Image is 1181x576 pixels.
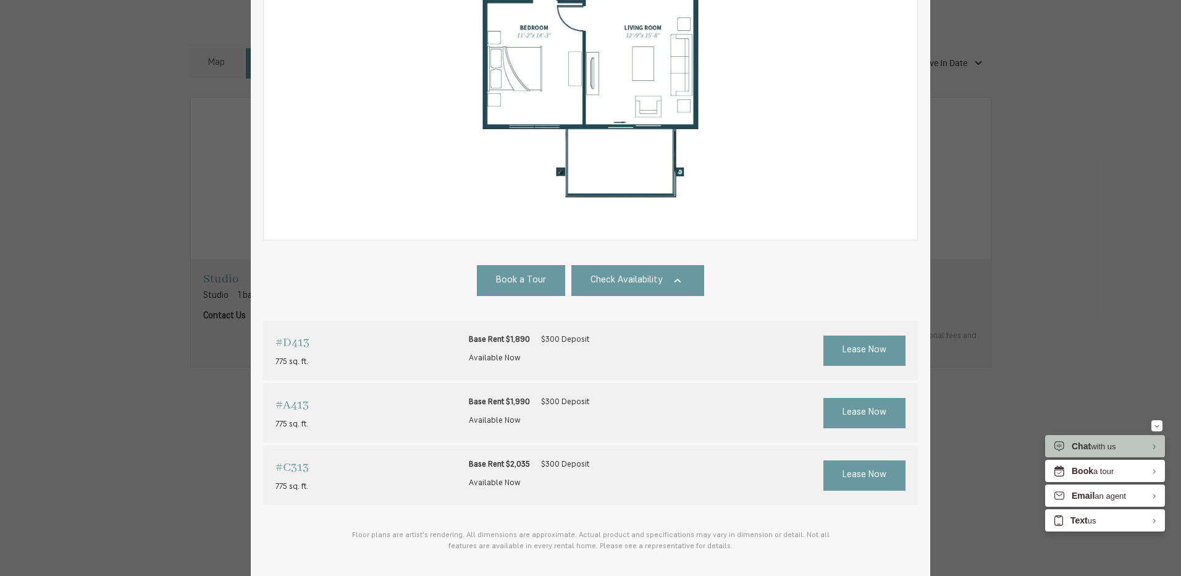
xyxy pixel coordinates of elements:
span: #D413 [275,333,309,353]
span: Base Rent $1,990 [469,398,530,406]
a: Check Availability [571,265,705,296]
span: Available Now [469,417,520,425]
span: Check Availability [590,274,663,288]
span: Base Rent $2,035 [469,460,530,468]
span: Available Now [469,479,520,487]
span: Base Rent $1,890 [469,336,530,344]
span: 775 sq. ft. [275,358,308,366]
span: Lease Now [843,468,886,483]
span: #C313 [275,458,309,478]
a: Lease Now [823,398,906,428]
p: Floor plans are artist's rendering. All dimensions are approximate. Actual product and specificat... [343,530,838,552]
a: Lease Now [823,460,906,491]
a: Lease Now [823,336,906,366]
span: Lease Now [843,344,886,358]
span: 775 sq. ft. [275,483,308,491]
span: #A413 [275,396,309,415]
span: Available Now [469,354,520,362]
span: Book a Tour [496,274,546,288]
a: Book a Tour [477,265,565,296]
span: 775 sq. ft. [275,420,308,428]
span: $300 Deposit [541,460,589,468]
span: Lease Now [843,406,886,420]
span: $300 Deposit [541,398,589,406]
span: $300 Deposit [541,336,589,344]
